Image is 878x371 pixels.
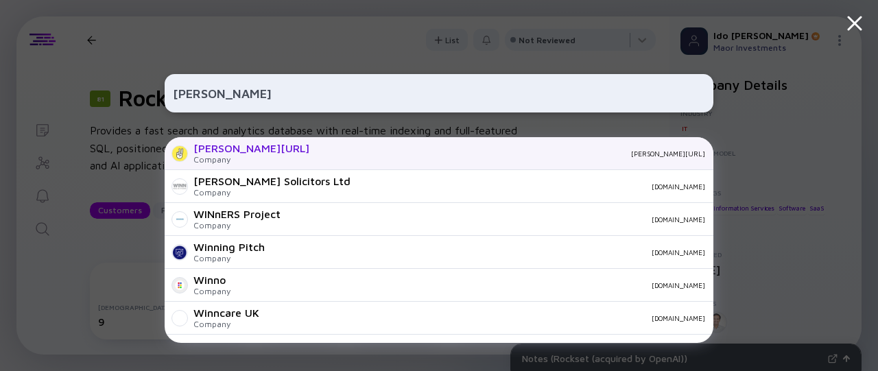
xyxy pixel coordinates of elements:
div: [DOMAIN_NAME] [276,248,705,256]
div: Winning Pitch [193,241,265,253]
div: Company [193,253,265,263]
div: [PERSON_NAME] Solicitors Ltd [193,175,351,187]
div: [PERSON_NAME][URL] [193,142,309,154]
div: Company [193,220,281,230]
input: Search Company or Investor... [173,81,705,106]
div: Company [193,286,230,296]
div: [DOMAIN_NAME] [270,314,705,322]
div: Winno [193,274,230,286]
div: [DOMAIN_NAME] [361,182,705,191]
div: Company [193,154,309,165]
div: Company [193,187,351,198]
div: Winningtemp [193,339,262,352]
div: [DOMAIN_NAME] [241,281,705,289]
div: Company [193,319,259,329]
div: Winncare UK [193,307,259,319]
div: WINnERS Project [193,208,281,220]
div: [PERSON_NAME][URL] [320,149,705,158]
div: [DOMAIN_NAME] [292,215,705,224]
